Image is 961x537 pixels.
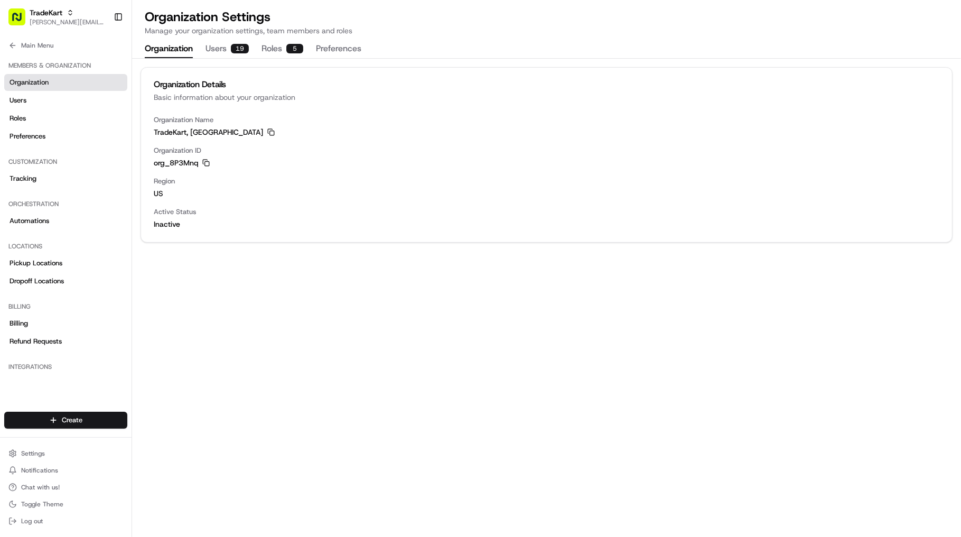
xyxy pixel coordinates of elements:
[180,104,192,117] button: Start new chat
[4,92,127,109] a: Users
[21,483,60,492] span: Chat with us!
[4,153,127,170] div: Customization
[10,216,49,226] span: Automations
[4,57,127,74] div: Members & Organization
[36,112,134,120] div: We're available if you need us!
[11,11,32,32] img: Nash
[145,8,352,25] h1: Organization Settings
[4,273,127,290] a: Dropoff Locations
[154,115,939,125] span: Organization Name
[154,219,939,229] span: Inactive
[316,40,361,58] button: Preferences
[206,40,249,58] button: Users
[286,44,303,53] div: 5
[154,207,939,217] span: Active Status
[10,78,49,87] span: Organization
[4,238,127,255] div: Locations
[154,177,939,186] span: Region
[4,196,127,212] div: Orchestration
[4,315,127,332] a: Billing
[10,319,28,328] span: Billing
[6,149,85,168] a: 📗Knowledge Base
[4,298,127,315] div: Billing
[231,44,249,53] div: 19
[4,170,127,187] a: Tracking
[10,114,26,123] span: Roles
[62,415,82,425] span: Create
[10,174,36,183] span: Tracking
[4,497,127,512] button: Toggle Theme
[4,514,127,529] button: Log out
[21,517,43,525] span: Log out
[21,449,45,458] span: Settings
[4,358,127,375] div: Integrations
[4,333,127,350] a: Refund Requests
[10,96,26,105] span: Users
[4,38,127,53] button: Main Menu
[89,154,98,163] div: 💻
[10,337,62,346] span: Refund Requests
[21,500,63,508] span: Toggle Theme
[154,127,263,137] span: TradeKart, [GEOGRAPHIC_DATA]
[10,276,64,286] span: Dropoff Locations
[27,68,174,79] input: Clear
[4,463,127,478] button: Notifications
[145,25,352,36] p: Manage your organization settings, team members and roles
[21,41,53,50] span: Main Menu
[21,466,58,475] span: Notifications
[4,212,127,229] a: Automations
[36,101,173,112] div: Start new chat
[10,132,45,141] span: Preferences
[4,128,127,145] a: Preferences
[11,101,30,120] img: 1736555255976-a54dd68f-1ca7-489b-9aae-adbdc363a1c4
[154,146,939,155] span: Organization ID
[10,258,62,268] span: Pickup Locations
[154,92,939,103] div: Basic information about your organization
[4,4,109,30] button: TradeKart[PERSON_NAME][EMAIL_ADDRESS][DOMAIN_NAME]
[74,179,128,187] a: Powered byPylon
[105,179,128,187] span: Pylon
[100,153,170,164] span: API Documentation
[4,446,127,461] button: Settings
[85,149,174,168] a: 💻API Documentation
[4,412,127,429] button: Create
[154,80,939,89] div: Organization Details
[262,40,303,58] button: Roles
[154,188,939,199] span: us
[21,153,81,164] span: Knowledge Base
[11,154,19,163] div: 📗
[4,480,127,495] button: Chat with us!
[4,74,127,91] a: Organization
[145,40,193,58] button: Organization
[11,42,192,59] p: Welcome 👋
[4,255,127,272] a: Pickup Locations
[4,110,127,127] a: Roles
[154,158,198,168] span: org_8P3Mnq
[30,7,62,18] button: TradeKart
[30,18,105,26] button: [PERSON_NAME][EMAIL_ADDRESS][DOMAIN_NAME]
